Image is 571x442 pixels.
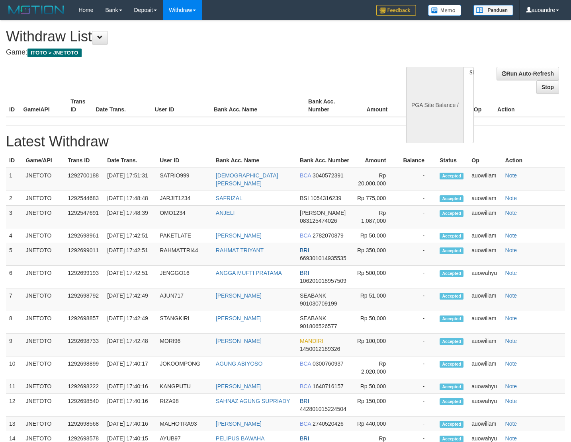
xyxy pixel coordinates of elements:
td: 2 [6,191,23,206]
span: Accepted [440,270,463,277]
a: Stop [536,80,559,94]
td: 1 [6,168,23,191]
td: 1292547691 [65,206,104,228]
span: Accepted [440,421,463,428]
a: [PERSON_NAME] [216,383,262,389]
span: BCA [300,383,311,389]
td: RIZA98 [156,394,213,417]
span: MANDIRI [300,338,323,344]
td: Rp 50,000 [352,379,398,394]
td: [DATE] 17:40:16 [104,417,156,431]
span: 0300760937 [313,360,344,367]
td: - [398,394,436,417]
span: 901030709199 [300,300,337,307]
span: 1054316239 [311,195,342,201]
a: ANGGA MUFTI PRATAMA [216,270,282,276]
td: JNETOTO [23,356,65,379]
th: Bank Acc. Number [297,153,352,168]
th: User ID [156,153,213,168]
span: BCA [300,232,311,239]
td: Rp 775,000 [352,191,398,206]
span: 442801015224504 [300,406,346,412]
td: Rp 500,000 [352,266,398,288]
td: 1292699193 [65,266,104,288]
span: BCA [300,360,311,367]
th: Game/API [20,94,68,117]
td: auowiliam [468,228,502,243]
img: panduan.png [473,5,513,16]
a: [PERSON_NAME] [216,421,262,427]
a: ANJELI [216,210,235,216]
td: - [398,228,436,243]
img: MOTION_logo.png [6,4,66,16]
td: auowahyu [468,379,502,394]
td: 1292698961 [65,228,104,243]
th: Action [494,94,565,117]
td: auowiliam [468,417,502,431]
td: JNETOTO [23,228,65,243]
a: SAFRIZAL [216,195,242,201]
th: Amount [352,153,398,168]
td: - [398,417,436,431]
td: Rp 50,000 [352,311,398,334]
span: SEABANK [300,292,326,299]
h1: Latest Withdraw [6,134,565,150]
th: Op [468,153,502,168]
td: [DATE] 17:48:39 [104,206,156,228]
td: [DATE] 17:40:16 [104,394,156,417]
td: - [398,168,436,191]
a: RAHMAT TRIYANT [216,247,264,253]
td: RAHMATTRI44 [156,243,213,266]
span: Accepted [440,361,463,368]
td: Rp 50,000 [352,228,398,243]
td: - [398,243,436,266]
img: Feedback.jpg [376,5,416,16]
a: Note [505,292,517,299]
th: Op [471,94,494,117]
td: 4 [6,228,23,243]
td: Rp 51,000 [352,288,398,311]
th: Bank Acc. Number [305,94,352,117]
a: [DEMOGRAPHIC_DATA][PERSON_NAME] [216,172,278,187]
td: 1292698733 [65,334,104,356]
td: Rp 2,020,000 [352,356,398,379]
td: [DATE] 17:40:16 [104,379,156,394]
td: JNETOTO [23,379,65,394]
th: ID [6,153,23,168]
td: 1292698792 [65,288,104,311]
td: auowiliam [468,206,502,228]
td: Rp 440,000 [352,417,398,431]
td: auowiliam [468,288,502,311]
td: [DATE] 17:48:48 [104,191,156,206]
span: ITOTO > JNETOTO [27,49,82,57]
img: Button%20Memo.svg [428,5,461,16]
td: auowiliam [468,168,502,191]
a: PELIPUS BAWAHA [216,435,265,442]
td: JNETOTO [23,417,65,431]
span: BCA [300,421,311,427]
td: 1292544683 [65,191,104,206]
th: Game/API [23,153,65,168]
span: 2782070879 [313,232,344,239]
td: STANGKIRI [156,311,213,334]
td: 1292700188 [65,168,104,191]
td: auowiliam [468,356,502,379]
span: 106201018957509 [300,278,346,284]
td: 8 [6,311,23,334]
a: [PERSON_NAME] [216,292,262,299]
span: 669301014935535 [300,255,346,261]
a: Note [505,383,517,389]
th: Balance [399,94,443,117]
td: 9 [6,334,23,356]
span: Accepted [440,338,463,345]
td: JNETOTO [23,266,65,288]
td: Rp 350,000 [352,243,398,266]
th: User ID [152,94,211,117]
td: auowiliam [468,334,502,356]
td: AJUN717 [156,288,213,311]
td: [DATE] 17:42:51 [104,266,156,288]
td: 1292698222 [65,379,104,394]
th: Bank Acc. Name [211,94,305,117]
span: 083125474026 [300,218,337,224]
td: auowahyu [468,394,502,417]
